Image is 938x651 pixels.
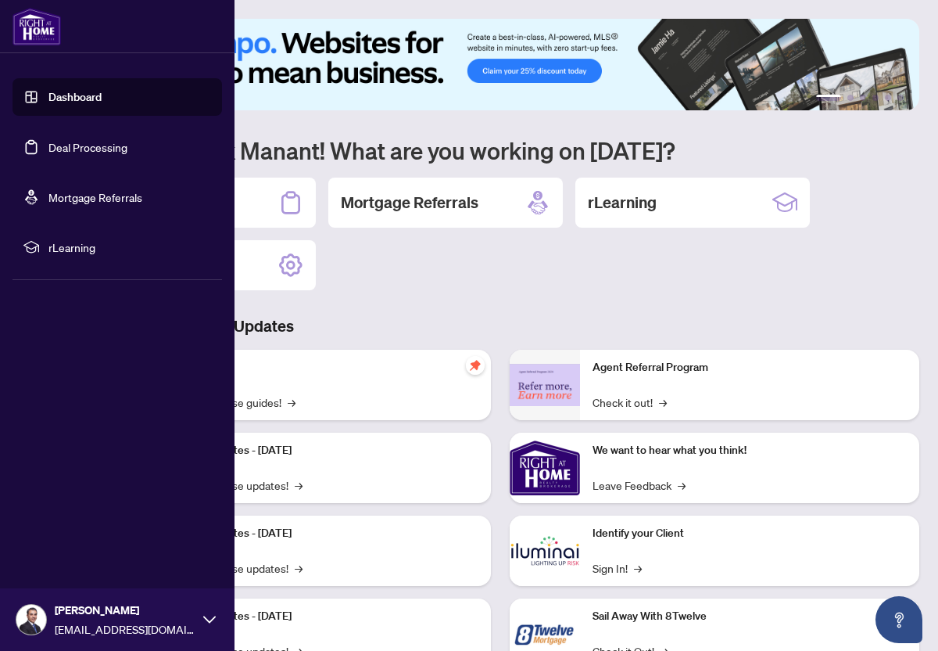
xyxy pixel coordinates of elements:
[295,559,303,577] span: →
[48,190,142,204] a: Mortgage Referrals
[164,442,478,459] p: Platform Updates - [DATE]
[164,525,478,542] p: Platform Updates - [DATE]
[16,605,46,635] img: Profile Icon
[48,90,102,104] a: Dashboard
[81,315,919,337] h3: Brokerage & Industry Updates
[659,394,667,411] span: →
[341,192,478,214] h2: Mortgage Referrals
[81,135,919,165] h1: Welcome back Manant! What are you working on [DATE]?
[897,95,904,101] button: 6
[593,442,907,459] p: We want to hear what you think!
[48,239,211,256] span: rLearning
[872,95,879,101] button: 4
[48,140,127,154] a: Deal Processing
[288,394,295,411] span: →
[55,620,195,638] span: [EMAIL_ADDRESS][DOMAIN_NAME]
[593,359,907,376] p: Agent Referral Program
[593,394,667,411] a: Check it out!→
[13,8,61,45] img: logo
[816,95,841,101] button: 1
[164,608,478,625] p: Platform Updates - [DATE]
[875,596,922,643] button: Open asap
[164,359,478,376] p: Self-Help
[55,602,195,619] span: [PERSON_NAME]
[593,608,907,625] p: Sail Away With 8Twelve
[885,95,891,101] button: 5
[295,477,303,494] span: →
[678,477,686,494] span: →
[593,559,642,577] a: Sign In!→
[860,95,866,101] button: 3
[510,516,580,586] img: Identify your Client
[593,525,907,542] p: Identify your Client
[510,364,580,407] img: Agent Referral Program
[847,95,854,101] button: 2
[466,356,485,375] span: pushpin
[510,433,580,503] img: We want to hear what you think!
[634,559,642,577] span: →
[81,19,919,110] img: Slide 0
[593,477,686,494] a: Leave Feedback→
[588,192,657,214] h2: rLearning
